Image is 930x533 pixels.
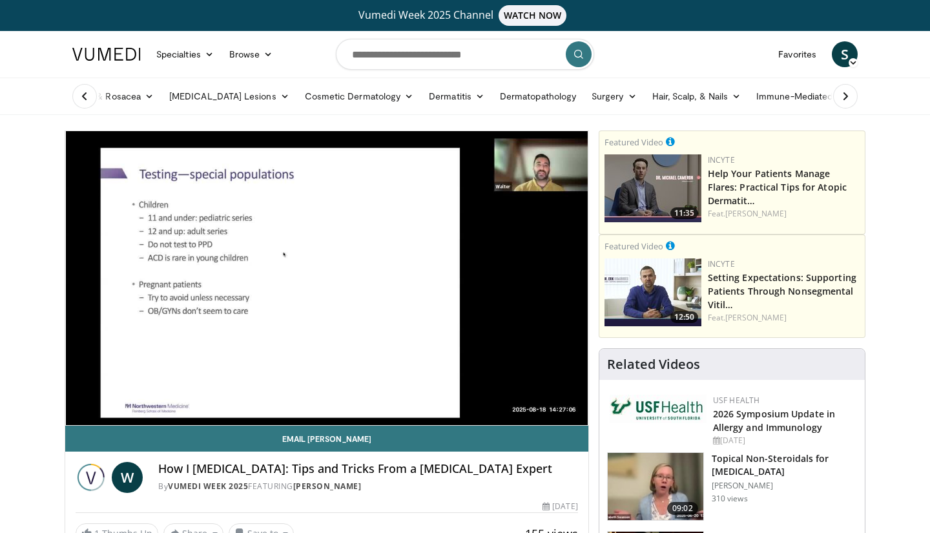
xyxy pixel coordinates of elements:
div: [DATE] [713,435,854,446]
a: [MEDICAL_DATA] Lesions [161,83,297,109]
h4: Related Videos [607,357,700,372]
img: 34a4b5e7-9a28-40cd-b963-80fdb137f70d.150x105_q85_crop-smart_upscale.jpg [608,453,703,520]
img: Vumedi Week 2025 [76,462,107,493]
a: Help Your Patients Manage Flares: Practical Tips for Atopic Dermatit… [708,167,847,207]
div: [DATE] [542,501,577,512]
a: 09:02 Topical Non-Steroidals for [MEDICAL_DATA] [PERSON_NAME] 310 views [607,452,857,521]
span: 12:50 [670,311,698,323]
a: Specialties [149,41,222,67]
a: 11:35 [604,154,701,222]
a: Browse [222,41,281,67]
span: 09:02 [667,502,698,515]
a: S [832,41,858,67]
h4: How I [MEDICAL_DATA]: Tips and Tricks From a [MEDICAL_DATA] Expert [158,462,578,476]
a: USF Health [713,395,760,406]
p: 310 views [712,494,748,504]
a: Vumedi Week 2025 ChannelWATCH NOW [74,5,856,26]
input: Search topics, interventions [336,39,594,70]
img: VuMedi Logo [72,48,141,61]
small: Featured Video [604,240,663,252]
video-js: Video Player [65,131,588,426]
div: Feat. [708,208,860,220]
a: 2026 Symposium Update in Allergy and Immunology [713,408,835,434]
a: [PERSON_NAME] [293,481,362,492]
span: WATCH NOW [499,5,567,26]
a: 12:50 [604,258,701,326]
img: 98b3b5a8-6d6d-4e32-b979-fd4084b2b3f2.png.150x105_q85_crop-smart_upscale.jpg [604,258,701,326]
a: Surgery [584,83,645,109]
a: Immune-Mediated [749,83,853,109]
img: 601112bd-de26-4187-b266-f7c9c3587f14.png.150x105_q85_crop-smart_upscale.jpg [604,154,701,222]
a: W [112,462,143,493]
a: Incyte [708,258,735,269]
div: By FEATURING [158,481,578,492]
small: Featured Video [604,136,663,148]
a: Vumedi Week 2025 [168,481,248,492]
a: [PERSON_NAME] [725,208,787,219]
a: Acne & Rosacea [65,83,161,109]
a: Dermatitis [421,83,492,109]
h3: Topical Non-Steroidals for [MEDICAL_DATA] [712,452,857,478]
span: 11:35 [670,207,698,219]
a: Dermatopathology [492,83,584,109]
a: Favorites [770,41,824,67]
img: 6ba8804a-8538-4002-95e7-a8f8012d4a11.png.150x105_q85_autocrop_double_scale_upscale_version-0.2.jpg [610,395,707,423]
div: Feat. [708,312,860,324]
p: [PERSON_NAME] [712,481,857,491]
a: Email [PERSON_NAME] [65,426,588,452]
a: Hair, Scalp, & Nails [645,83,749,109]
a: [PERSON_NAME] [725,312,787,323]
a: Cosmetic Dermatology [297,83,421,109]
a: Incyte [708,154,735,165]
a: Setting Expectations: Supporting Patients Through Nonsegmental Vitil… [708,271,856,311]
